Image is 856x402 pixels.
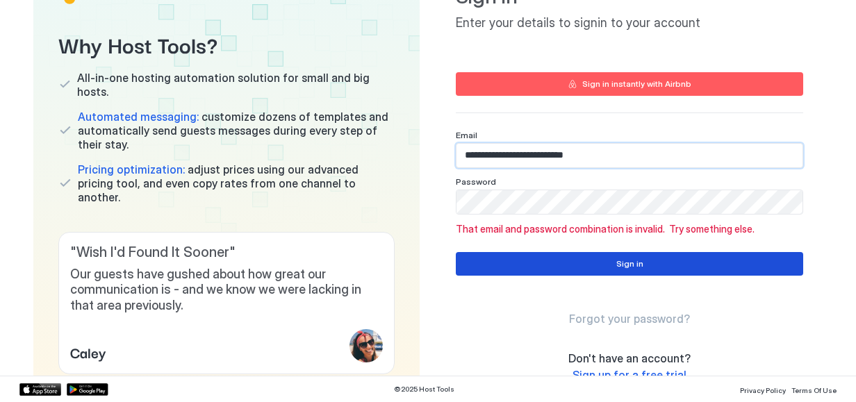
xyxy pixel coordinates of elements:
span: Privacy Policy [740,386,786,394]
span: Terms Of Use [791,386,837,394]
span: Why Host Tools? [58,28,395,60]
a: Forgot your password? [569,312,690,326]
iframe: Intercom live chat [14,355,47,388]
span: Password [456,176,496,187]
span: Email [456,130,477,140]
div: Sign in [616,258,643,270]
span: adjust prices using our advanced pricing tool, and even copy rates from one channel to another. [78,162,395,204]
span: Pricing optimization: [78,162,185,176]
a: Privacy Policy [740,382,786,396]
input: Input Field [456,190,802,214]
span: Sign up for a free trial [573,368,686,382]
span: Caley [70,342,106,362]
span: That email and password combination is invalid. Try something else. [456,223,803,235]
span: © 2025 Host Tools [394,385,454,394]
input: Input Field [456,144,802,167]
button: Sign in [456,252,803,276]
span: Forgot your password? [569,312,690,326]
a: Google Play Store [67,383,108,396]
button: Sign in instantly with Airbnb [456,72,803,96]
a: App Store [19,383,61,396]
a: Terms Of Use [791,382,837,396]
div: profile [349,329,383,362]
span: Enter your details to signin to your account [456,15,803,31]
span: Automated messaging: [78,110,199,124]
div: Sign in instantly with Airbnb [582,78,691,90]
a: Sign up for a free trial [573,368,686,383]
span: customize dozens of templates and automatically send guests messages during every step of their s... [78,110,395,151]
span: " Wish I'd Found It Sooner " [70,244,383,261]
span: All-in-one hosting automation solution for small and big hosts. [77,71,395,99]
span: Our guests have gushed about how great our communication is - and we know we were lacking in that... [70,267,383,314]
span: Don't have an account? [568,351,691,365]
